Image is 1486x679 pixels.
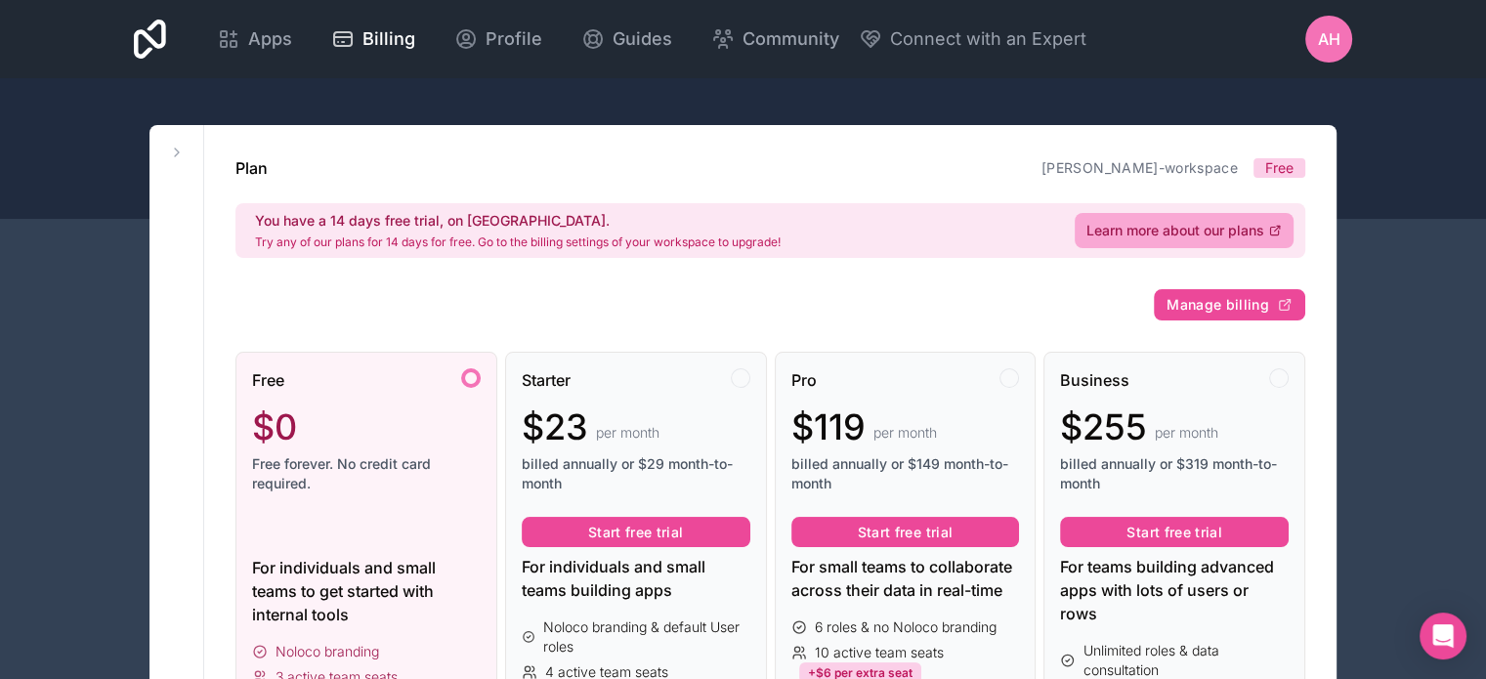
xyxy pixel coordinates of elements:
h2: You have a 14 days free trial, on [GEOGRAPHIC_DATA]. [255,211,781,231]
span: $0 [252,407,297,446]
span: Guides [613,25,672,53]
div: For individuals and small teams to get started with internal tools [252,556,481,626]
span: 6 roles & no Noloco branding [815,617,997,637]
span: per month [596,423,659,443]
a: Profile [439,18,558,61]
span: Pro [791,368,817,392]
span: Profile [486,25,542,53]
span: Connect with an Expert [890,25,1086,53]
span: billed annually or $149 month-to-month [791,454,1020,493]
div: For individuals and small teams building apps [522,555,750,602]
span: Free forever. No credit card required. [252,454,481,493]
span: Business [1060,368,1129,392]
span: Free [252,368,284,392]
button: Start free trial [522,517,750,548]
h1: Plan [235,156,268,180]
span: Billing [362,25,415,53]
span: Learn more about our plans [1086,221,1264,240]
a: [PERSON_NAME]-workspace [1041,159,1238,176]
span: Free [1265,158,1294,178]
span: AH [1318,27,1340,51]
button: Manage billing [1154,289,1305,320]
a: Learn more about our plans [1075,213,1294,248]
p: Try any of our plans for 14 days for free. Go to the billing settings of your workspace to upgrade! [255,234,781,250]
span: Noloco branding & default User roles [543,617,749,657]
span: billed annually or $319 month-to-month [1060,454,1289,493]
div: Open Intercom Messenger [1420,613,1466,659]
span: Apps [248,25,292,53]
button: Start free trial [1060,517,1289,548]
a: Guides [566,18,688,61]
div: For teams building advanced apps with lots of users or rows [1060,555,1289,625]
span: Community [743,25,839,53]
button: Connect with an Expert [859,25,1086,53]
a: Community [696,18,855,61]
a: Apps [201,18,308,61]
span: 10 active team seats [815,643,944,662]
span: billed annually or $29 month-to-month [522,454,750,493]
button: Start free trial [791,517,1020,548]
div: For small teams to collaborate across their data in real-time [791,555,1020,602]
span: Noloco branding [276,642,379,661]
span: per month [1155,423,1218,443]
span: Starter [522,368,571,392]
span: $255 [1060,407,1147,446]
span: $119 [791,407,866,446]
a: Billing [316,18,431,61]
span: $23 [522,407,588,446]
span: Manage billing [1167,296,1269,314]
span: per month [873,423,937,443]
